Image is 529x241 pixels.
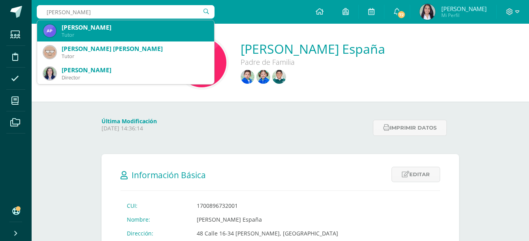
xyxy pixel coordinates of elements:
[62,45,208,53] div: [PERSON_NAME] [PERSON_NAME]
[392,167,440,182] a: Editar
[373,120,447,136] button: Imprimir datos
[62,66,208,74] div: [PERSON_NAME]
[62,74,208,81] div: Director
[102,117,368,125] h4: Última Modificación
[441,5,487,13] span: [PERSON_NAME]
[43,24,56,37] img: b65b21c92868476315c0663a50d64e2f.png
[241,57,385,67] div: Padre de Familia
[190,199,345,213] td: 1700896732001
[120,199,190,213] td: CUI:
[62,32,208,38] div: Tutor
[132,169,206,181] span: Información Básica
[62,53,208,60] div: Tutor
[62,23,208,32] div: [PERSON_NAME]
[102,125,368,132] p: [DATE] 14:36:14
[241,40,385,57] a: [PERSON_NAME] España
[43,67,56,80] img: 5906865b528be9ca3f0fa4c27820edfe.png
[241,70,254,84] img: 3d278c4b539c3dc8aeec9c93969ef3e9.png
[120,213,190,226] td: Nombre:
[43,46,56,58] img: 52a97a6764ba57eb37602c8a67916990.png
[397,10,406,19] span: 72
[420,4,435,20] img: 8fd929129f210ac7bd21a469bef1b60d.png
[256,70,270,84] img: 2dab18dbab7b65cbef3d6203288dceb6.png
[272,70,286,84] img: 7af8c6c08412d3a16774367f6b493cc3.png
[37,5,215,19] input: Busca un usuario...
[190,226,345,240] td: 48 Calle 16-34 [PERSON_NAME], [GEOGRAPHIC_DATA]
[441,12,487,19] span: Mi Perfil
[120,226,190,240] td: Dirección:
[190,213,345,226] td: [PERSON_NAME] España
